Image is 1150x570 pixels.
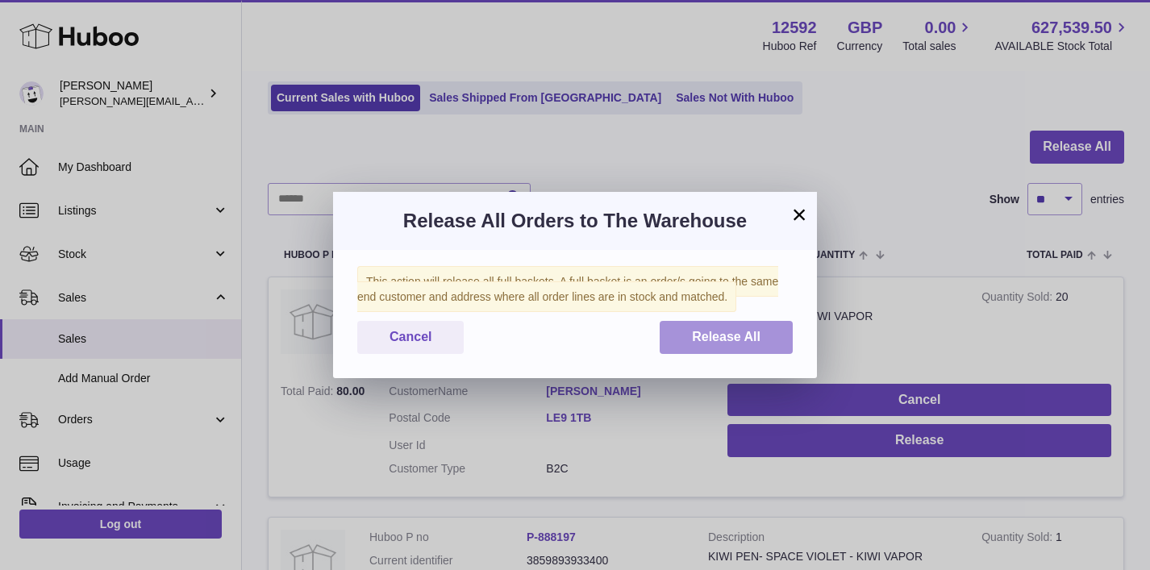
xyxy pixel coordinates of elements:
button: Cancel [357,321,464,354]
button: Release All [660,321,793,354]
span: Release All [692,330,760,343]
span: Cancel [390,330,431,343]
span: This action will release all full baskets. A full basket is an order/s going to the same end cust... [357,266,778,312]
h3: Release All Orders to The Warehouse [357,208,793,234]
button: × [790,205,809,224]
